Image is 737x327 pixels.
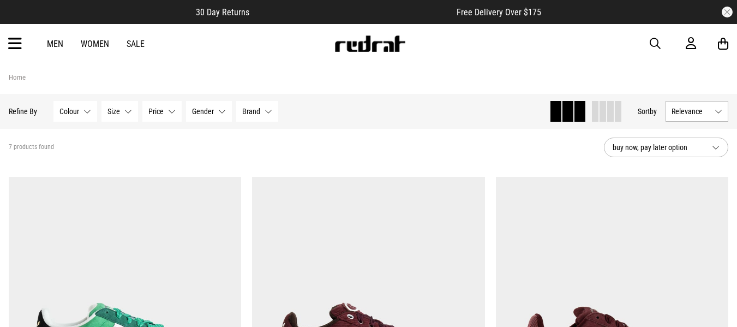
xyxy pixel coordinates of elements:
[81,39,109,49] a: Women
[457,7,541,17] span: Free Delivery Over $175
[186,101,232,122] button: Gender
[142,101,182,122] button: Price
[9,143,54,152] span: 7 products found
[196,7,249,17] span: 30 Day Returns
[638,105,657,118] button: Sortby
[672,107,710,116] span: Relevance
[107,107,120,116] span: Size
[148,107,164,116] span: Price
[53,101,97,122] button: Colour
[9,73,26,81] a: Home
[242,107,260,116] span: Brand
[271,7,435,17] iframe: Customer reviews powered by Trustpilot
[101,101,138,122] button: Size
[47,39,63,49] a: Men
[666,101,728,122] button: Relevance
[9,107,37,116] p: Refine By
[127,39,145,49] a: Sale
[192,107,214,116] span: Gender
[334,35,406,52] img: Redrat logo
[236,101,278,122] button: Brand
[650,107,657,116] span: by
[613,141,703,154] span: buy now, pay later option
[604,138,728,157] button: buy now, pay later option
[59,107,79,116] span: Colour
